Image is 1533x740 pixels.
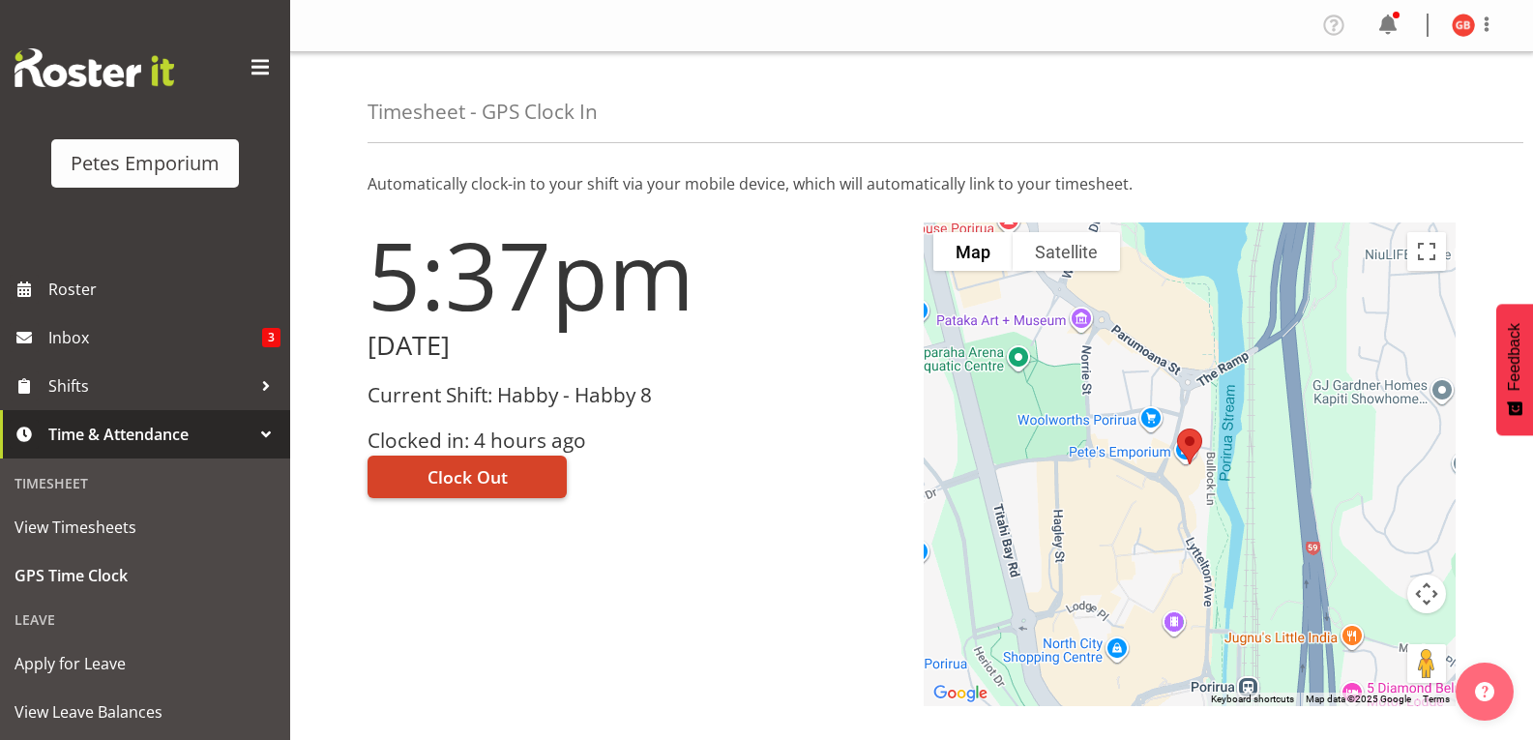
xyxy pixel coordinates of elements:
button: Clock Out [368,456,567,498]
img: Google [929,681,992,706]
button: Keyboard shortcuts [1211,693,1294,706]
span: Feedback [1506,323,1523,391]
span: Apply for Leave [15,649,276,678]
span: Shifts [48,371,251,400]
span: Time & Attendance [48,420,251,449]
h3: Current Shift: Habby - Habby 8 [368,384,900,406]
h4: Timesheet - GPS Clock In [368,101,598,123]
span: 3 [262,328,280,347]
div: Timesheet [5,463,285,503]
span: Roster [48,275,280,304]
button: Feedback - Show survey [1496,304,1533,435]
span: Clock Out [427,464,508,489]
span: Map data ©2025 Google [1306,694,1411,704]
button: Show street map [933,232,1013,271]
a: Terms (opens in new tab) [1423,694,1450,704]
a: Apply for Leave [5,639,285,688]
a: View Leave Balances [5,688,285,736]
a: View Timesheets [5,503,285,551]
div: Petes Emporium [71,149,220,178]
img: Rosterit website logo [15,48,174,87]
img: help-xxl-2.png [1475,682,1494,701]
button: Drag Pegman onto the map to open Street View [1407,644,1446,683]
button: Toggle fullscreen view [1407,232,1446,271]
span: View Timesheets [15,513,276,542]
span: Inbox [48,323,262,352]
button: Show satellite imagery [1013,232,1120,271]
h1: 5:37pm [368,222,900,327]
h3: Clocked in: 4 hours ago [368,429,900,452]
div: Leave [5,600,285,639]
a: Open this area in Google Maps (opens a new window) [929,681,992,706]
a: GPS Time Clock [5,551,285,600]
p: Automatically clock-in to your shift via your mobile device, which will automatically link to you... [368,172,1456,195]
h2: [DATE] [368,331,900,361]
img: gillian-byford11184.jpg [1452,14,1475,37]
button: Map camera controls [1407,575,1446,613]
span: View Leave Balances [15,697,276,726]
span: GPS Time Clock [15,561,276,590]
